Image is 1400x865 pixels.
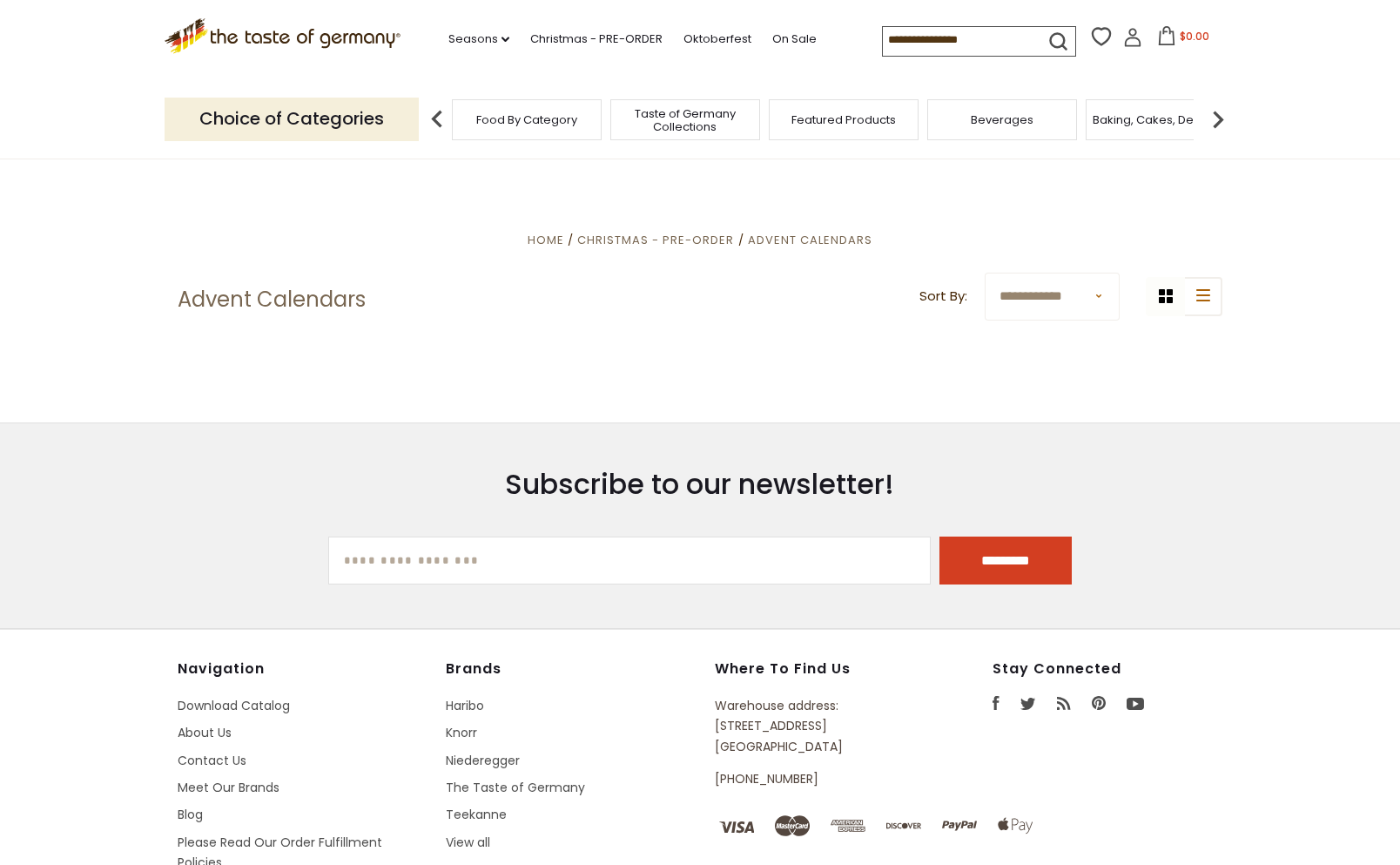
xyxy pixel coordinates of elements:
button: $0.00 [1146,26,1220,52]
h4: Brands [446,660,697,678]
a: On Sale [772,30,817,49]
p: [PHONE_NUMBER] [715,769,913,789]
h4: Stay Connected [993,660,1222,678]
a: Knorr [446,724,477,741]
img: next arrow [1201,102,1235,137]
a: Oktoberfest [683,30,751,49]
h4: Navigation [178,660,428,678]
a: Advent Calendars [748,232,872,248]
a: Teekanne [446,806,507,823]
h4: Where to find us [715,660,913,678]
a: Meet Our Brands [178,779,279,796]
a: Niederegger [446,752,520,769]
a: Haribo [446,697,484,714]
h1: Advent Calendars [178,287,366,313]
label: Sort By: [919,286,967,307]
a: Food By Category [476,113,577,126]
a: The Taste of Germany [446,779,585,796]
a: View all [446,834,490,851]
a: Download Catalog [178,697,290,714]
p: Warehouse address: [STREET_ADDRESS] [GEOGRAPHIC_DATA] [715,696,913,757]
p: Choice of Categories [165,98,419,140]
a: Home [528,232,564,248]
a: Taste of Germany Collections [616,107,755,133]
img: previous arrow [420,102,454,137]
a: Baking, Cakes, Desserts [1093,113,1228,126]
a: Beverages [971,113,1033,126]
a: Featured Products [791,113,896,126]
h3: Subscribe to our newsletter! [328,467,1072,502]
a: Blog [178,806,203,823]
a: Contact Us [178,752,246,769]
a: Christmas - PRE-ORDER [530,30,663,49]
a: Christmas - PRE-ORDER [577,232,734,248]
a: Seasons [448,30,509,49]
a: About Us [178,724,232,741]
span: $0.00 [1180,29,1209,44]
